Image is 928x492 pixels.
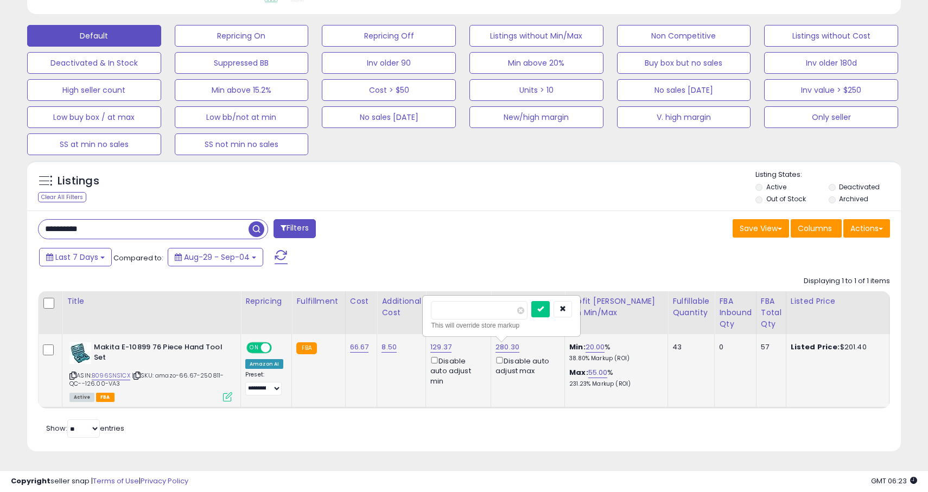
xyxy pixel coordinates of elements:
[141,476,188,486] a: Privacy Policy
[67,296,236,307] div: Title
[38,192,86,202] div: Clear All Filters
[569,296,663,318] div: Profit [PERSON_NAME] on Min/Max
[69,342,232,400] div: ASIN:
[11,476,50,486] strong: Copyright
[245,371,283,395] div: Preset:
[755,170,900,180] p: Listing States:
[766,182,786,191] label: Active
[617,25,751,47] button: Non Competitive
[569,342,659,362] div: %
[382,342,397,353] a: 8.50
[719,342,748,352] div: 0
[565,291,668,334] th: The percentage added to the cost of goods (COGS) that forms the calculator for Min & Max prices.
[431,320,572,331] div: This will override store markup
[733,219,789,238] button: Save View
[791,219,842,238] button: Columns
[96,393,115,402] span: FBA
[672,296,710,318] div: Fulfillable Quantity
[184,252,250,263] span: Aug-29 - Sep-04
[175,133,309,155] button: SS not min no sales
[617,52,751,74] button: Buy box but no sales
[27,25,161,47] button: Default
[617,106,751,128] button: V. high margin
[175,106,309,128] button: Low bb/not at min
[175,25,309,47] button: Repricing On
[245,296,287,307] div: Repricing
[175,52,309,74] button: Suppressed BB
[58,174,99,189] h5: Listings
[766,194,806,203] label: Out of Stock
[27,133,161,155] button: SS at min no sales
[270,343,288,353] span: OFF
[430,342,452,353] a: 129.37
[296,342,316,354] small: FBA
[322,79,456,101] button: Cost > $50
[804,276,890,286] div: Displaying 1 to 1 of 1 items
[791,342,881,352] div: $201.40
[791,342,840,352] b: Listed Price:
[569,367,588,378] b: Max:
[92,371,130,380] a: B096SNS1CX
[55,252,98,263] span: Last 7 Days
[296,296,340,307] div: Fulfillment
[94,342,226,365] b: Makita E-10899 76 Piece Hand Tool Set
[761,342,778,352] div: 57
[274,219,316,238] button: Filters
[469,106,603,128] button: New/high margin
[469,25,603,47] button: Listings without Min/Max
[569,380,659,388] p: 231.23% Markup (ROI)
[175,79,309,101] button: Min above 15.2%
[495,355,556,376] div: Disable auto adjust max
[350,342,369,353] a: 66.67
[569,355,659,362] p: 38.80% Markup (ROI)
[764,25,898,47] button: Listings without Cost
[93,476,139,486] a: Terms of Use
[27,79,161,101] button: High seller count
[719,296,752,330] div: FBA inbound Qty
[27,106,161,128] button: Low buy box / at max
[113,253,163,263] span: Compared to:
[764,79,898,101] button: Inv value > $250
[69,342,91,364] img: 51dmP7TOXmL._SL40_.jpg
[617,79,751,101] button: No sales [DATE]
[586,342,605,353] a: 20.00
[11,476,188,487] div: seller snap | |
[322,106,456,128] button: No sales [DATE]
[569,368,659,388] div: %
[761,296,781,330] div: FBA Total Qty
[843,219,890,238] button: Actions
[588,367,608,378] a: 55.00
[69,393,94,402] span: All listings currently available for purchase on Amazon
[27,52,161,74] button: Deactivated & In Stock
[798,223,832,234] span: Columns
[764,106,898,128] button: Only seller
[839,182,880,191] label: Deactivated
[322,25,456,47] button: Repricing Off
[69,371,224,387] span: | SKU: amazo-66.67-250811-QC--126.00-VA3
[469,52,603,74] button: Min above 20%
[672,342,706,352] div: 43
[871,476,917,486] span: 2025-09-12 06:23 GMT
[791,296,885,307] div: Listed Price
[168,248,263,266] button: Aug-29 - Sep-04
[764,52,898,74] button: Inv older 180d
[430,355,482,386] div: Disable auto adjust min
[495,342,519,353] a: 280.30
[46,423,124,433] span: Show: entries
[382,296,421,318] div: Additional Cost
[245,359,283,369] div: Amazon AI
[247,343,261,353] span: ON
[322,52,456,74] button: Inv older 90
[39,248,112,266] button: Last 7 Days
[469,79,603,101] button: Units > 10
[839,194,868,203] label: Archived
[350,296,373,307] div: Cost
[569,342,586,352] b: Min:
